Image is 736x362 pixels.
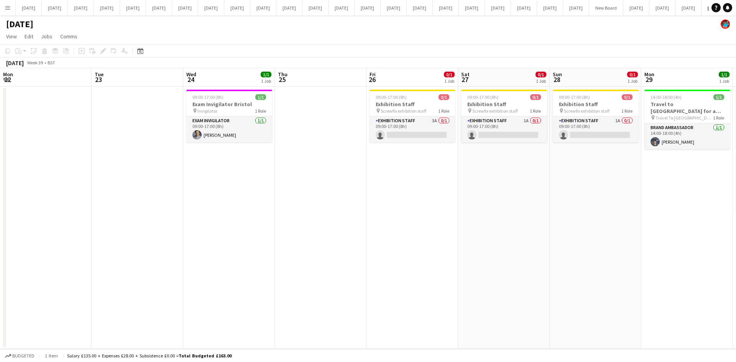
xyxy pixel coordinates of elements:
[146,0,172,15] button: [DATE]
[381,0,407,15] button: [DATE]
[649,0,675,15] button: [DATE]
[192,94,223,100] span: 09:00-17:00 (8h)
[536,72,546,77] span: 0/1
[3,71,13,78] span: Mon
[41,33,53,40] span: Jobs
[255,94,266,100] span: 1/1
[553,101,639,108] h3: Exhibition Staff
[186,101,272,108] h3: Exam Invigilator Bristol
[459,0,485,15] button: [DATE]
[559,94,590,100] span: 09:00-17:00 (8h)
[276,0,302,15] button: [DATE]
[42,0,68,15] button: [DATE]
[370,101,455,108] h3: Exhibition Staff
[552,75,562,84] span: 28
[460,75,470,84] span: 27
[12,353,34,359] span: Budgeted
[94,0,120,15] button: [DATE]
[329,0,355,15] button: [DATE]
[302,0,329,15] button: [DATE]
[94,75,103,84] span: 23
[563,0,589,15] button: [DATE]
[467,94,498,100] span: 09:00-17:00 (8h)
[655,115,713,121] span: Travel To [GEOGRAPHIC_DATA] for Recruitment fair
[564,108,609,114] span: Screwfix exhibition staff
[250,0,276,15] button: [DATE]
[701,0,728,15] button: [DATE]
[719,78,729,84] div: 1 Job
[472,108,518,114] span: Screwfix exhibition staff
[277,75,287,84] span: 25
[461,101,547,108] h3: Exhibition Staff
[2,75,13,84] span: 22
[261,78,271,84] div: 1 Job
[370,90,455,143] app-job-card: 09:00-17:00 (8h)0/1Exhibition Staff Screwfix exhibition staff1 RoleExhibition Staff3A0/109:00-17:...
[185,75,196,84] span: 24
[6,18,33,30] h1: [DATE]
[444,78,454,84] div: 1 Job
[60,33,77,40] span: Comms
[713,94,724,100] span: 1/1
[622,94,632,100] span: 0/1
[536,78,546,84] div: 1 Job
[719,72,729,77] span: 1/1
[42,353,61,359] span: 1 item
[355,0,381,15] button: [DATE]
[675,0,701,15] button: [DATE]
[537,0,563,15] button: [DATE]
[644,90,730,149] app-job-card: 14:00-18:00 (4h)1/1Travel to [GEOGRAPHIC_DATA] for a recruitment fair on [DATE] Travel To [GEOGRA...
[261,72,271,77] span: 1/1
[644,101,730,115] h3: Travel to [GEOGRAPHIC_DATA] for a recruitment fair on [DATE]
[95,71,103,78] span: Tue
[407,0,433,15] button: [DATE]
[224,0,250,15] button: [DATE]
[438,108,449,114] span: 1 Role
[198,0,224,15] button: [DATE]
[721,20,730,29] app-user-avatar: Oscar Peck
[186,71,196,78] span: Wed
[461,90,547,143] app-job-card: 09:00-17:00 (8h)0/1Exhibition Staff Screwfix exhibition staff1 RoleExhibition Staff1A0/109:00-17:...
[553,90,639,143] app-job-card: 09:00-17:00 (8h)0/1Exhibition Staff Screwfix exhibition staff1 RoleExhibition Staff1A0/109:00-17:...
[68,0,94,15] button: [DATE]
[621,108,632,114] span: 1 Role
[485,0,511,15] button: [DATE]
[461,71,470,78] span: Sat
[511,0,537,15] button: [DATE]
[644,71,654,78] span: Mon
[197,108,217,114] span: Invigilator
[553,116,639,143] app-card-role: Exhibition Staff1A0/109:00-17:00 (8h)
[627,72,638,77] span: 0/1
[255,108,266,114] span: 1 Role
[120,0,146,15] button: [DATE]
[644,123,730,149] app-card-role: Brand Ambassador1/114:00-18:00 (4h)[PERSON_NAME]
[3,31,20,41] a: View
[21,31,36,41] a: Edit
[67,353,232,359] div: Salary £135.00 + Expenses £28.00 + Subsistence £0.00 =
[530,108,541,114] span: 1 Role
[25,33,33,40] span: Edit
[186,90,272,143] app-job-card: 09:00-17:00 (8h)1/1Exam Invigilator Bristol Invigilator1 RoleExam Invigilator1/109:00-17:00 (8h)[...
[376,94,407,100] span: 09:00-17:00 (8h)
[643,75,654,84] span: 29
[651,94,682,100] span: 14:00-18:00 (4h)
[6,59,24,67] div: [DATE]
[370,71,376,78] span: Fri
[713,115,724,121] span: 1 Role
[6,33,17,40] span: View
[4,352,36,360] button: Budgeted
[553,71,562,78] span: Sun
[278,71,287,78] span: Thu
[444,72,455,77] span: 0/1
[461,116,547,143] app-card-role: Exhibition Staff1A0/109:00-17:00 (8h)
[186,116,272,143] app-card-role: Exam Invigilator1/109:00-17:00 (8h)[PERSON_NAME]
[172,0,198,15] button: [DATE]
[589,0,623,15] button: New Board
[48,60,55,66] div: BST
[57,31,80,41] a: Comms
[628,78,637,84] div: 1 Job
[370,116,455,143] app-card-role: Exhibition Staff3A0/109:00-17:00 (8h)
